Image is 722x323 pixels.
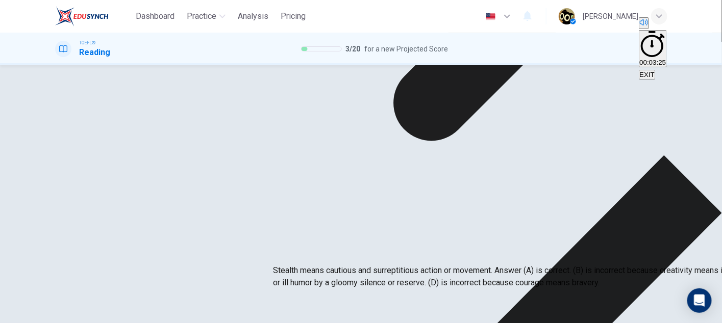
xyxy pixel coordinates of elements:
span: Practice [187,10,216,22]
span: 00:03:25 [640,59,666,66]
span: Dashboard [136,10,175,22]
span: EXIT [640,71,655,78]
span: for a new Projected Score [365,43,449,55]
div: Open Intercom Messenger [687,288,712,313]
img: en [484,13,497,20]
img: EduSynch logo [55,6,109,26]
span: TOEFL® [80,39,96,46]
img: Profile picture [559,8,575,24]
h1: Reading [80,46,111,59]
div: Hide [639,30,667,69]
span: 3 / 20 [346,43,361,55]
div: [PERSON_NAME] [583,10,639,22]
div: Mute [639,17,667,30]
span: Pricing [281,10,306,22]
span: Analysis [238,10,268,22]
